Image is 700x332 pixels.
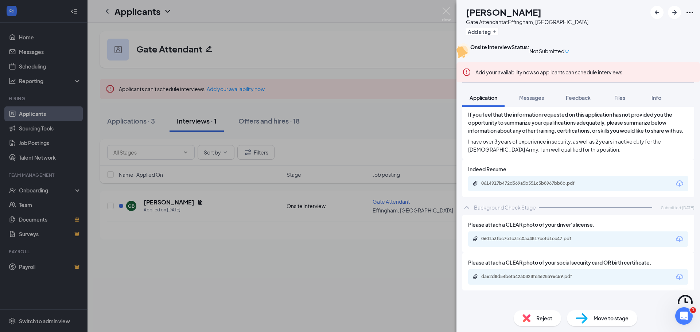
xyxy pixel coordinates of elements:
span: [DATE] [682,204,694,211]
button: ArrowLeftNew [650,6,664,19]
div: Background Check Stage [474,204,536,211]
a: Paperclip0614917b472d569a5b551c5b8967bb8b.pdf [472,180,591,187]
div: 0601a3fbc7e1c31c0aa4817cefd1ec47.pdf [481,236,583,242]
span: I have over 3 years of experience in security, as well as 2 years in active duty for the [DEMOGRA... [468,137,688,153]
svg: Download [675,179,684,188]
span: Application [470,94,497,101]
button: Add your availability now [475,69,533,76]
svg: ArrowLeftNew [653,8,661,17]
svg: Download [675,235,684,243]
span: Info [652,94,661,101]
svg: Plus [492,30,497,34]
svg: ChevronUp [462,203,471,212]
span: so applicants can schedule interviews. [475,69,624,75]
div: Status : [512,43,529,58]
span: Submitted: [661,204,682,211]
span: Feedback [566,94,591,101]
svg: Error [462,68,471,77]
span: Please attach a CLEAR photo of your social security card OR birth certificate. [468,258,652,266]
button: PlusAdd a tag [466,28,498,35]
a: Paperclip0601a3fbc7e1c31c0aa4817cefd1ec47.pdf [472,236,591,243]
svg: Paperclip [472,236,478,242]
span: Files [614,94,625,101]
span: If you feel that the information requested on this application has not provided you the opportuni... [468,110,688,134]
span: Messages [519,94,544,101]
div: Gate Attendant at Effingham, [GEOGRAPHIC_DATA] [466,18,588,26]
span: down [564,49,569,54]
span: Not Submitted [529,47,564,55]
div: 0614917b472d569a5b551c5b8967bb8b.pdf [481,180,583,186]
b: Onsite Interview [470,44,512,50]
a: Paperclipda62d8d54befa42a0828fe4628a96c59.pdf [472,274,591,281]
span: 1 [690,307,696,313]
span: Indeed Resume [468,165,506,173]
svg: Paperclip [472,180,478,186]
iframe: Intercom live chat [675,307,693,325]
button: ArrowRight [668,6,681,19]
span: Please attach a CLEAR photo of your driver's license. [468,220,595,229]
svg: Clock [676,293,694,311]
span: Move to stage [594,314,629,322]
svg: Paperclip [472,274,478,280]
svg: Ellipses [685,8,694,17]
div: da62d8d54befa42a0828fe4628a96c59.pdf [481,274,583,280]
svg: Download [675,273,684,281]
svg: ArrowRight [670,8,679,17]
h1: [PERSON_NAME] [466,6,541,18]
span: Reject [536,314,552,322]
